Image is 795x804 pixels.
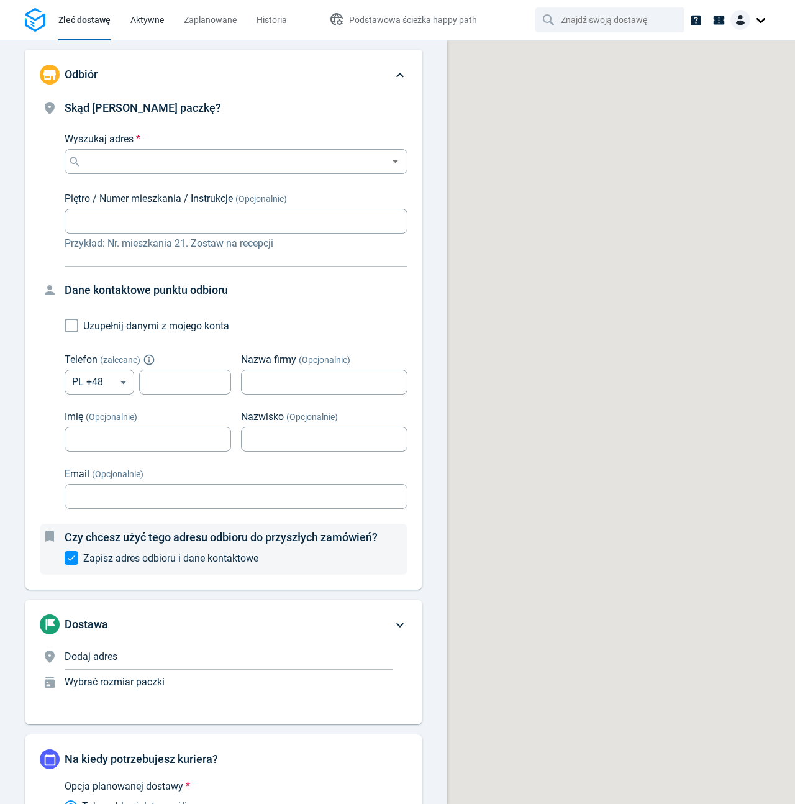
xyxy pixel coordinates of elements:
[86,412,137,422] span: (Opcjonalnie)
[65,370,134,395] div: PL +48
[257,15,287,25] span: Historia
[145,356,153,363] button: Explain "Recommended"
[235,194,287,204] span: (Opcjonalnie)
[184,15,237,25] span: Zaplanowane
[83,552,258,564] span: Zapisz adres odbioru i dane kontaktowe
[349,15,477,25] span: Podstawowa ścieżka happy path
[286,412,338,422] span: (Opcjonalnie)
[65,101,221,114] span: Skąd [PERSON_NAME] paczkę?
[130,15,164,25] span: Aktywne
[65,133,134,145] span: Wyszukaj adres
[25,99,422,590] div: Odbiór
[65,651,117,662] span: Dodaj adres
[58,15,111,25] span: Zleć dostawę
[25,8,45,32] img: Logo
[65,68,98,81] span: Odbiór
[65,236,407,251] p: Przykład: Nr. mieszkania 21. Zostaw na recepcji
[92,469,143,479] span: (Opcjonalnie)
[388,154,403,170] button: Open
[65,193,233,204] span: Piętro / Numer mieszkania / Instrukcje
[730,10,750,30] img: Client
[83,320,229,332] span: Uzupełnij danymi z mojego konta
[25,50,422,99] div: Odbiór
[65,411,83,423] span: Imię
[561,8,661,32] input: Znajdź swoją dostawę
[65,752,218,765] span: Na kiedy potrzebujesz kuriera?
[65,281,407,299] h4: Dane kontaktowe punktu odbioru
[241,354,296,365] span: Nazwa firmy
[65,780,183,792] span: Opcja planowanej dostawy
[100,355,140,365] span: ( zalecane )
[65,618,108,631] span: Dostawa
[299,355,350,365] span: (Opcjonalnie)
[65,531,378,544] span: Czy chcesz użyć tego adresu odbioru do przyszłych zamówień?
[25,600,422,724] div: DostawaDodaj adresWybrać rozmiar paczki
[65,468,89,480] span: Email
[65,354,98,365] span: Telefon
[241,411,284,423] span: Nazwisko
[65,676,165,688] span: Wybrać rozmiar paczki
